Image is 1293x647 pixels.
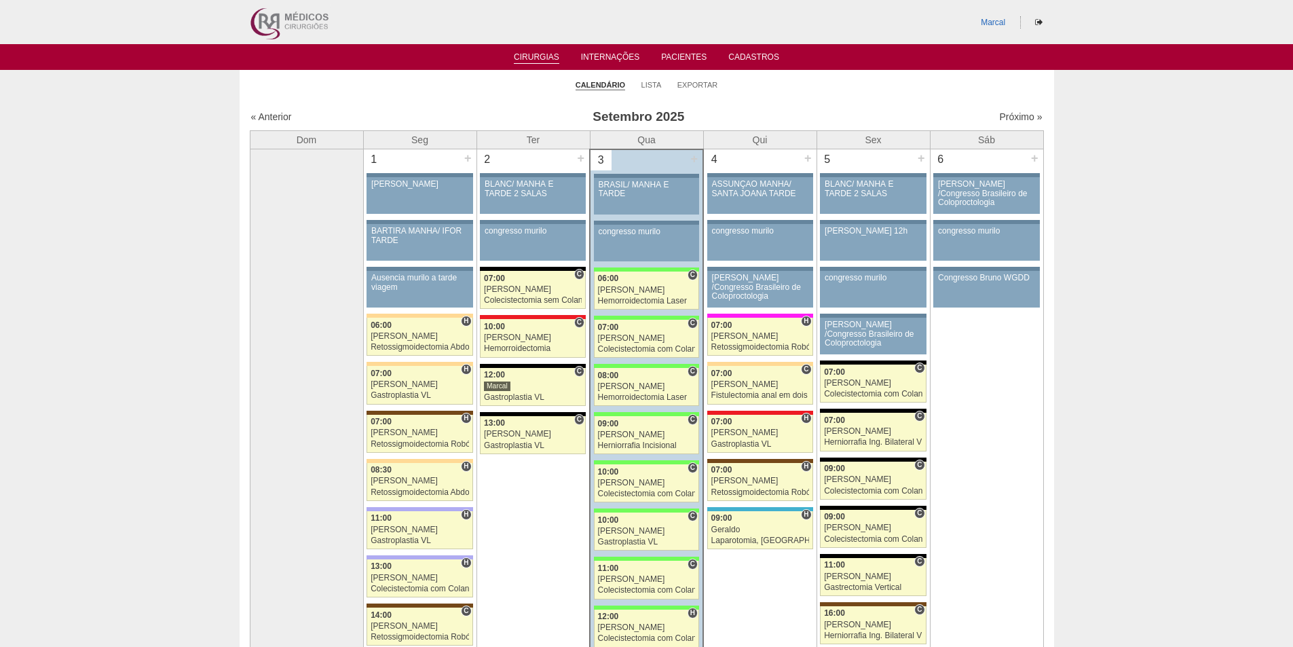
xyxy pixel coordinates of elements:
a: C 09:00 [PERSON_NAME] Colecistectomia com Colangiografia VL [820,510,926,548]
div: Colecistectomia com Colangiografia VL [598,345,696,354]
a: BLANC/ MANHÃ E TARDE 2 SALAS [480,177,586,214]
span: Hospital [801,509,811,520]
div: Ausencia murilo a tarde viagem [371,274,468,291]
span: 13:00 [371,561,392,571]
span: Consultório [574,269,584,280]
a: congresso murilo [820,271,926,308]
a: Cirurgias [514,52,559,64]
div: [PERSON_NAME] [371,332,469,341]
span: 07:00 [824,415,845,425]
div: [PERSON_NAME] [371,477,469,485]
th: Dom [250,130,363,149]
span: 07:00 [598,322,619,332]
a: [PERSON_NAME] 12h [820,224,926,261]
div: 3 [591,150,612,170]
div: [PERSON_NAME] [824,523,922,532]
a: C 06:00 [PERSON_NAME] Hemorroidectomia Laser [594,272,699,310]
div: [PERSON_NAME] [484,430,582,439]
a: Próximo » [999,111,1042,122]
div: congresso murilo [485,227,581,236]
a: H 09:00 Geraldo Laparotomia, [GEOGRAPHIC_DATA], Drenagem, Bridas VL [707,511,813,549]
span: Consultório [461,606,471,616]
div: [PERSON_NAME] [598,430,696,439]
th: Ter [476,130,590,149]
div: Retossigmoidectomia Robótica [371,440,469,449]
div: + [802,149,814,167]
span: 07:00 [371,369,392,378]
span: 10:00 [484,322,505,331]
div: + [1029,149,1041,167]
span: 12:00 [484,370,505,380]
div: Key: Bartira [707,362,813,366]
div: Key: Brasil [594,316,699,320]
a: C 09:00 [PERSON_NAME] Herniorrafia Incisional [594,416,699,454]
span: Hospital [801,413,811,424]
div: Key: Aviso [594,221,699,225]
div: Congresso Bruno WGDD [938,274,1035,282]
a: C 07:00 [PERSON_NAME] Herniorrafia Ing. Bilateral VL [820,413,926,451]
div: Key: Blanc [480,267,586,271]
div: [PERSON_NAME] [824,475,922,484]
div: Key: Brasil [594,606,699,610]
span: Consultório [688,414,698,425]
span: 06:00 [371,320,392,330]
div: [PERSON_NAME] [371,525,469,534]
a: congresso murilo [594,225,699,261]
a: Lista [641,80,662,90]
a: C 07:00 [PERSON_NAME] Colecistectomia sem Colangiografia VL [480,271,586,309]
div: [PERSON_NAME] [598,382,696,391]
div: Colecistectomia sem Colangiografia VL [484,296,582,305]
span: Consultório [688,270,698,280]
a: H 07:00 [PERSON_NAME] Retossigmoidectomia Robótica [367,415,472,453]
span: 07:00 [711,417,732,426]
span: 09:00 [824,464,845,473]
div: Colecistectomia com Colangiografia VL [824,535,922,544]
a: C 11:00 [PERSON_NAME] Gastrectomia Vertical [820,558,926,596]
div: Hemorroidectomia Laser [598,393,696,402]
div: Key: Aviso [367,220,472,224]
div: Hemorroidectomia [484,344,582,353]
div: congresso murilo [599,227,695,236]
a: BRASIL/ MANHÃ E TARDE [594,178,699,215]
div: Key: Aviso [933,220,1039,224]
a: H 07:00 [PERSON_NAME] Retossigmoidectomia Robótica [707,463,813,501]
th: Sex [817,130,930,149]
div: + [688,150,700,168]
div: congresso murilo [938,227,1035,236]
span: Hospital [461,557,471,568]
div: Key: Aviso [480,220,586,224]
span: Consultório [914,556,924,567]
div: 6 [931,149,952,170]
div: [PERSON_NAME] [598,623,696,632]
span: Hospital [461,509,471,520]
a: C 09:00 [PERSON_NAME] Colecistectomia com Colangiografia VL [820,462,926,500]
a: H 07:00 [PERSON_NAME] Retossigmoidectomia Robótica [707,318,813,356]
div: Key: Aviso [820,267,926,271]
i: Sair [1035,18,1043,26]
div: Key: Aviso [480,173,586,177]
div: Gastroplastia VL [371,391,469,400]
div: Key: Assunção [707,411,813,415]
a: [PERSON_NAME] /Congresso Brasileiro de Coloproctologia [933,177,1039,214]
span: 16:00 [824,608,845,618]
span: Consultório [914,363,924,373]
a: H 13:00 [PERSON_NAME] Colecistectomia com Colangiografia VL [367,559,472,597]
span: Consultório [688,366,698,377]
div: Herniorrafia Incisional [598,441,696,450]
div: 1 [364,149,385,170]
div: Herniorrafia Ing. Bilateral VL [824,631,922,640]
div: [PERSON_NAME] [711,477,809,485]
div: congresso murilo [825,274,922,282]
span: 14:00 [371,610,392,620]
div: Key: Aviso [820,220,926,224]
div: Key: Aviso [820,173,926,177]
div: Key: Christóvão da Gama [367,507,472,511]
div: Key: Brasil [594,460,699,464]
div: [PERSON_NAME] [598,334,696,343]
div: Key: Blanc [820,361,926,365]
span: 11:00 [824,560,845,570]
div: Retossigmoidectomia Abdominal VL [371,343,469,352]
div: Hemorroidectomia Laser [598,297,696,306]
a: C 10:00 [PERSON_NAME] Hemorroidectomia [480,319,586,357]
span: Hospital [461,364,471,375]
